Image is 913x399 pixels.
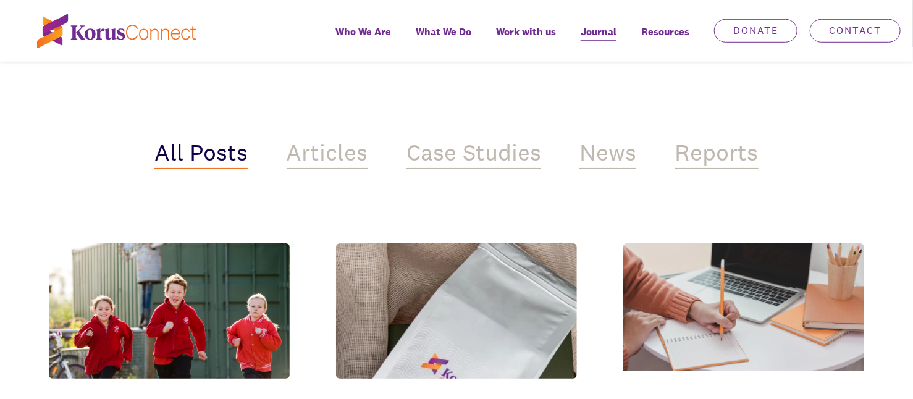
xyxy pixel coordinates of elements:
[484,17,568,62] a: Work with us
[287,140,368,169] div: Articles
[623,243,864,371] img: 97f7fa01-c4db-4c25-980d-ff7446f212a4_safety%2Bchecks.png
[335,23,391,41] span: Who We Are
[568,17,629,62] a: Journal
[406,140,541,169] div: Case Studies
[496,23,556,41] span: Work with us
[714,19,797,43] a: Donate
[37,14,196,48] img: korus-connect%2Fc5177985-88d5-491d-9cd7-4a1febad1357_logo.svg
[323,17,403,62] a: Who We Are
[581,23,616,41] span: Journal
[154,140,248,169] div: All Posts
[416,23,471,41] span: What We Do
[675,140,759,169] div: Reports
[403,17,484,62] a: What We Do
[810,19,901,43] a: Contact
[629,17,702,62] div: Resources
[579,140,636,169] div: News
